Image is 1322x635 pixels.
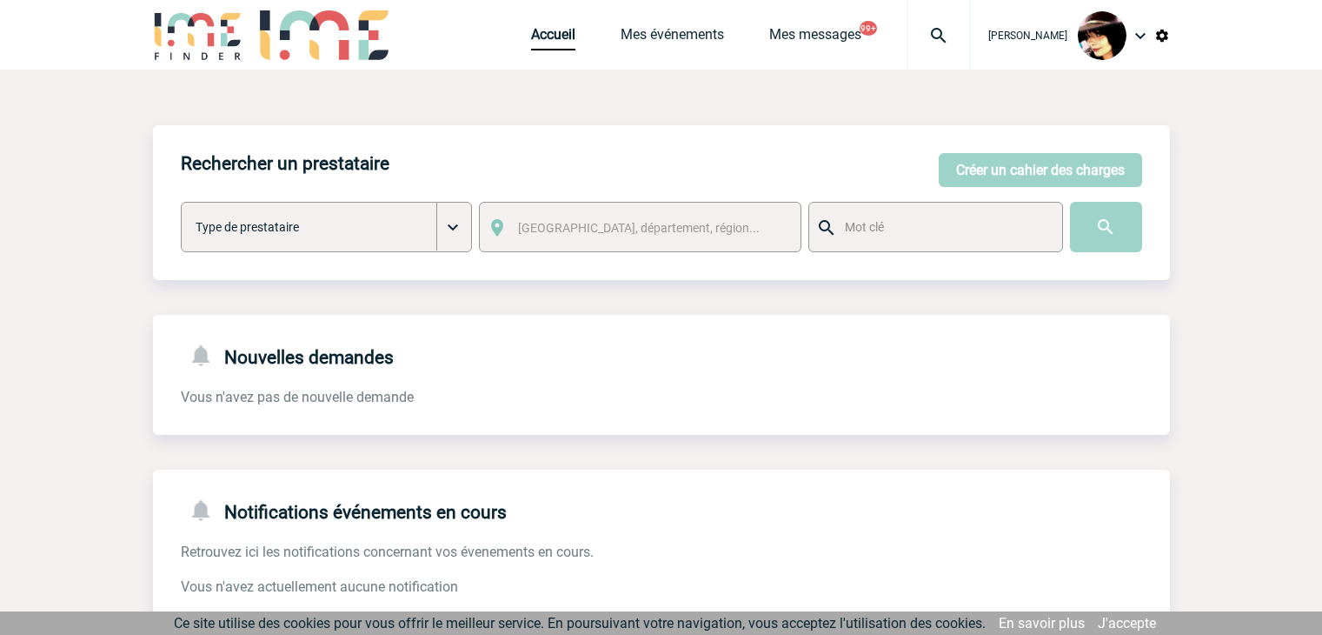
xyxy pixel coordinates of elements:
a: En savoir plus [999,615,1085,632]
span: Vous n'avez actuellement aucune notification [181,578,458,595]
a: J'accepte [1098,615,1156,632]
button: 99+ [860,21,877,36]
span: Vous n'avez pas de nouvelle demande [181,389,414,405]
input: Submit [1070,202,1142,252]
span: [PERSON_NAME] [988,30,1067,42]
a: Mes événements [621,26,724,50]
span: [GEOGRAPHIC_DATA], département, région... [518,221,760,235]
img: notifications-24-px-g.png [188,343,224,368]
h4: Nouvelles demandes [181,343,394,368]
input: Mot clé [840,216,1046,238]
span: Retrouvez ici les notifications concernant vos évenements en cours. [181,544,594,560]
img: IME-Finder [153,10,243,60]
img: notifications-24-px-g.png [188,498,224,523]
h4: Notifications événements en cours [181,498,507,523]
a: Mes messages [769,26,861,50]
a: Accueil [531,26,575,50]
span: Ce site utilise des cookies pour vous offrir le meilleur service. En poursuivant votre navigation... [174,615,986,632]
img: 101023-0.jpg [1078,11,1126,60]
h4: Rechercher un prestataire [181,153,389,174]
